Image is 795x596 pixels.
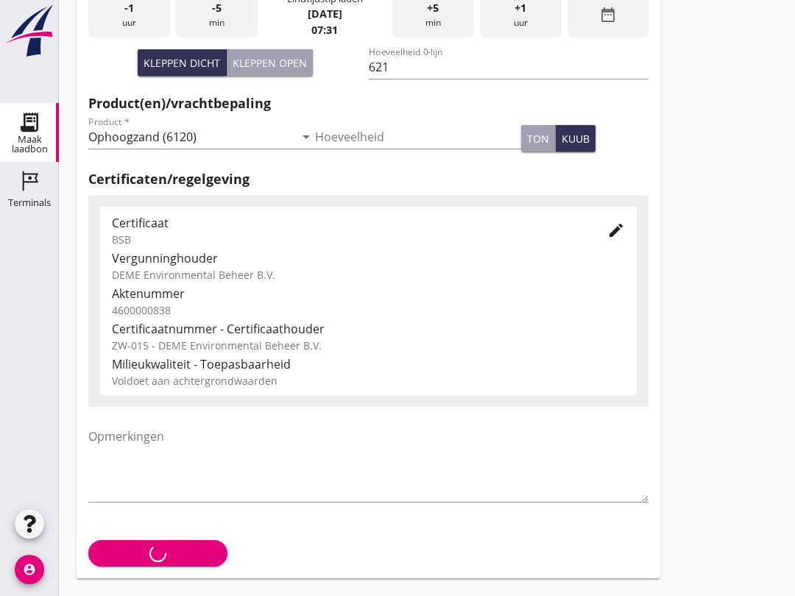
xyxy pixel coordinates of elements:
[112,232,584,247] div: BSB
[233,55,307,71] div: Kleppen open
[556,125,596,152] button: kuub
[112,320,625,338] div: Certificaatnummer - Certificaathouder
[112,355,625,373] div: Milieukwaliteit - Toepasbaarheid
[15,555,44,584] i: account_circle
[88,425,649,502] textarea: Opmerkingen
[311,23,338,37] strong: 07:31
[88,93,649,113] h2: Product(en)/vrachtbepaling
[112,285,625,302] div: Aktenummer
[112,373,625,389] div: Voldoet aan achtergrondwaarden
[112,214,584,232] div: Certificaat
[315,125,521,149] input: Hoeveelheid
[8,198,51,207] div: Terminals
[88,125,294,149] input: Product *
[112,249,625,267] div: Vergunninghouder
[112,267,625,283] div: DEME Environmental Beheer B.V.
[138,49,227,76] button: Kleppen dicht
[599,6,617,24] i: date_range
[521,125,556,152] button: ton
[562,131,590,146] div: kuub
[112,338,625,353] div: ZW-015 - DEME Environmental Beheer B.V.
[308,7,342,21] strong: [DATE]
[297,128,315,146] i: arrow_drop_down
[227,49,313,76] button: Kleppen open
[144,55,220,71] div: Kleppen dicht
[3,4,56,58] img: logo-small.a267ee39.svg
[112,302,625,318] div: 4600000838
[88,169,649,189] h2: Certificaten/regelgeving
[369,55,649,79] input: Hoeveelheid 0-lijn
[527,131,549,146] div: ton
[607,221,625,239] i: edit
